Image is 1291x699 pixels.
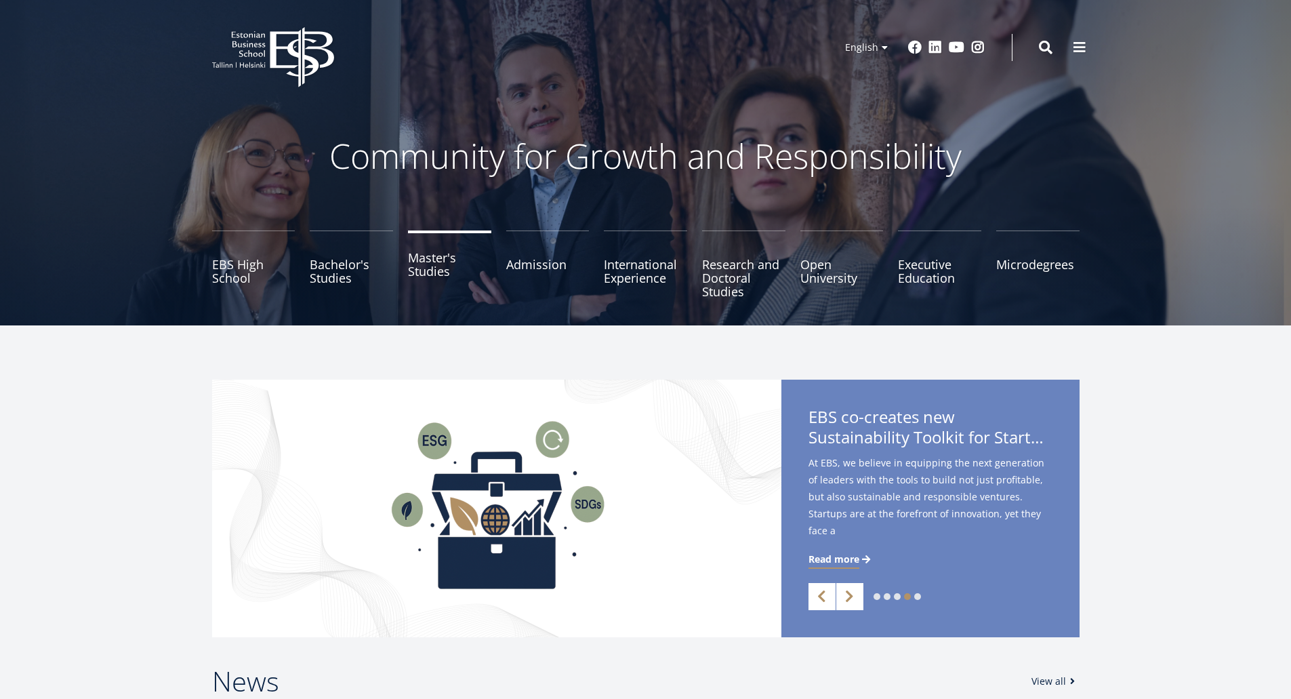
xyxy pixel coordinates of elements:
[914,593,921,600] a: 5
[212,231,295,298] a: EBS High School
[971,41,985,54] a: Instagram
[884,593,890,600] a: 2
[310,231,393,298] a: Bachelor's Studies
[949,41,964,54] a: Youtube
[908,41,922,54] a: Facebook
[287,136,1005,176] p: Community for Growth and Responsibility
[894,593,901,600] a: 3
[212,380,781,637] img: Startup toolkit image
[904,593,911,600] a: 4
[702,231,785,298] a: Research and Doctoral Studies
[1031,675,1080,688] a: View all
[808,553,873,566] a: Read more
[808,583,836,610] a: Previous
[808,407,1052,452] span: EBS co-creates new
[808,454,1052,561] span: At EBS, we believe in equipping the next generation of leaders with the tools to build not just p...
[808,427,1052,447] span: Sustainability Toolkit for Startups
[212,664,1018,698] h2: News
[800,231,884,298] a: Open University
[604,231,687,298] a: International Experience
[996,231,1080,298] a: Microdegrees
[928,41,942,54] a: Linkedin
[408,231,491,298] a: Master's Studies
[836,583,863,610] a: Next
[808,553,859,566] span: Read more
[874,593,880,600] a: 1
[898,231,981,298] a: Executive Education
[506,231,590,298] a: Admission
